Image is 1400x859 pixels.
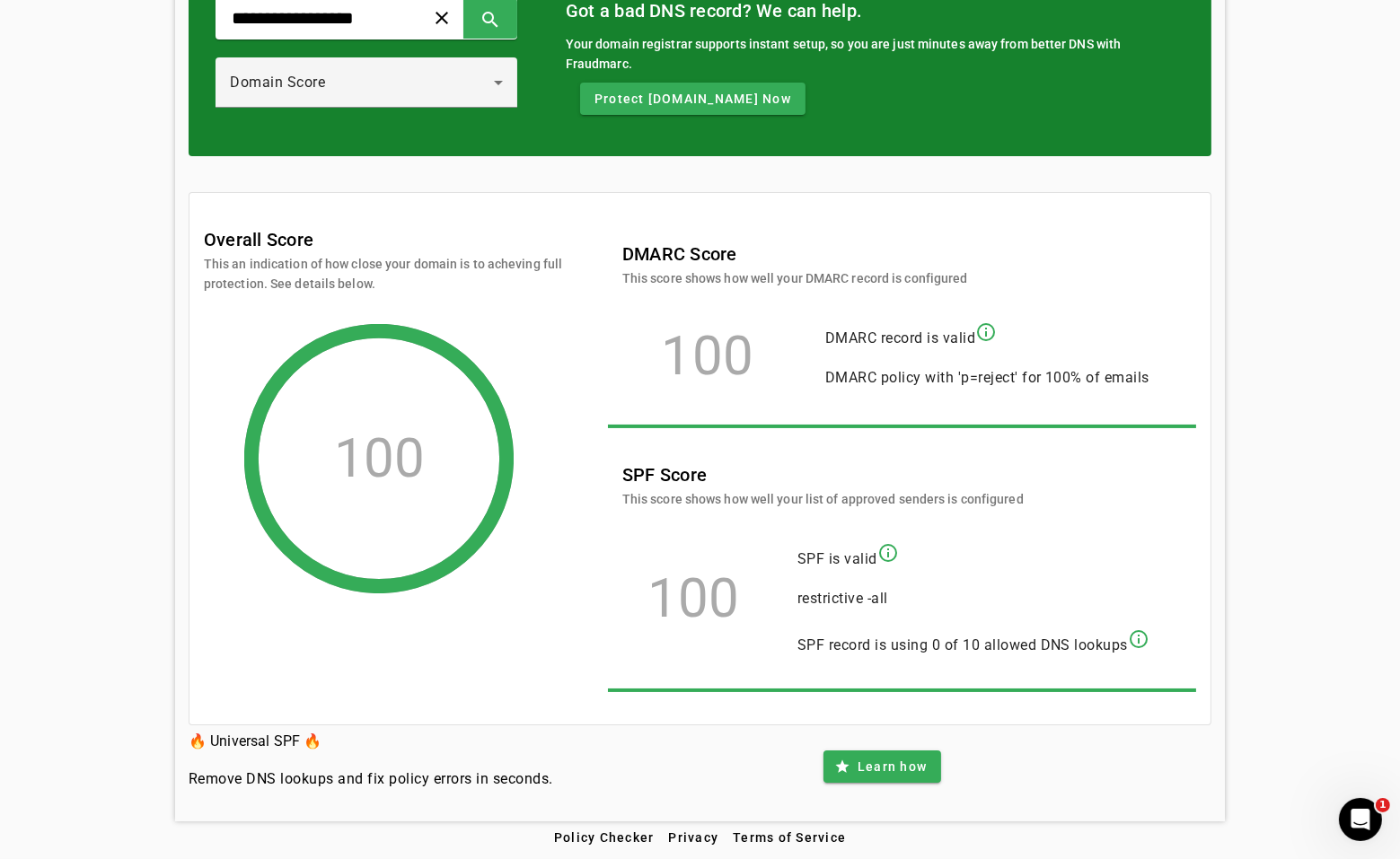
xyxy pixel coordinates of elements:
[797,590,888,607] span: restrictive -all
[668,830,718,845] span: Privacy
[877,542,899,564] mat-icon: info_outline
[547,821,662,854] button: Policy Checker
[975,321,997,343] mat-icon: info_outline
[189,729,553,754] h3: 🔥 Universal SPF 🔥
[858,758,927,776] span: Learn how
[204,225,313,254] mat-card-title: Overall Score
[823,750,941,783] button: Learn how
[733,830,846,845] span: Terms of Service
[797,550,877,567] span: SPF is valid
[554,830,655,845] span: Policy Checker
[189,768,553,790] h4: Remove DNS lookups and fix policy errors in seconds.
[1376,798,1390,812] span: 1
[825,369,1150,386] span: DMARC policy with 'p=reject' for 100% of emails
[622,347,793,365] div: 100
[622,489,1024,509] mat-card-subtitle: This score shows how well your list of approved senders is configured
[622,240,968,268] mat-card-title: DMARC Score
[1128,628,1149,650] mat-icon: info_outline
[622,590,765,608] div: 100
[580,83,806,115] button: Protect [DOMAIN_NAME] Now
[726,821,853,854] button: Terms of Service
[566,34,1184,74] div: Your domain registrar supports instant setup, so you are just minutes away from better DNS with F...
[230,74,325,91] span: Domain Score
[825,329,976,346] span: DMARC record is valid
[204,254,563,294] mat-card-subtitle: This an indication of how close your domain is to acheving full protection. See details below.
[661,821,726,854] button: Privacy
[594,90,791,108] span: Protect [DOMAIN_NAME] Now
[334,450,425,468] div: 100
[622,460,1024,489] mat-card-title: SPF Score
[797,636,1129,653] span: SPF record is using 0 of 10 allowed DNS lookups
[1339,798,1382,841] iframe: Intercom live chat
[622,268,968,288] mat-card-subtitle: This score shows how well your DMARC record is configured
